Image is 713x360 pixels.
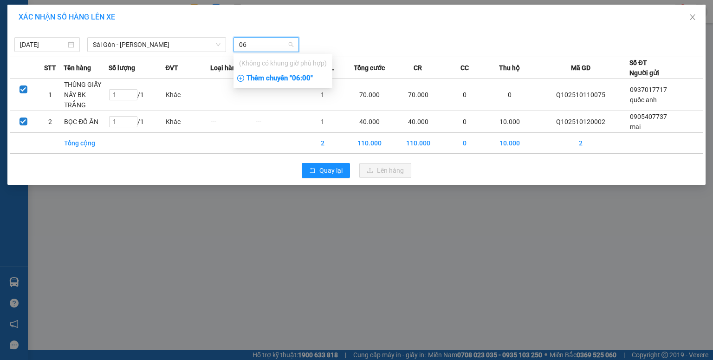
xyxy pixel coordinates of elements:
[255,79,300,111] td: ---
[255,111,300,133] td: ---
[109,111,165,133] td: / 1
[442,111,487,133] td: 0
[44,63,56,73] span: STT
[630,86,667,93] span: 0937017717
[414,63,422,73] span: CR
[630,123,641,131] span: mai
[210,79,255,111] td: ---
[394,79,442,111] td: 70.000
[64,133,109,154] td: Tổng cộng
[300,133,345,154] td: 2
[233,71,332,86] div: Thêm chuyến " 06:00 "
[442,79,487,111] td: 0
[442,133,487,154] td: 0
[239,58,327,68] div: (Không có khung giờ phù hợp)
[630,113,667,120] span: 0905407737
[165,79,210,111] td: Khác
[532,133,629,154] td: 2
[309,167,316,175] span: rollback
[64,63,91,73] span: Tên hàng
[487,111,532,133] td: 10.000
[19,13,115,21] span: XÁC NHẬN SỐ HÀNG LÊN XE
[487,133,532,154] td: 10.000
[630,96,657,104] span: quốc anh
[20,39,66,50] input: 12/10/2025
[532,111,629,133] td: Q102510120002
[345,79,394,111] td: 70.000
[629,58,659,78] div: Số ĐT Người gửi
[354,63,385,73] span: Tổng cước
[302,163,350,178] button: rollbackQuay lại
[37,79,64,111] td: 1
[300,111,345,133] td: 1
[109,63,135,73] span: Số lượng
[165,63,178,73] span: ĐVT
[394,111,442,133] td: 40.000
[487,79,532,111] td: 0
[165,111,210,133] td: Khác
[394,133,442,154] td: 110.000
[319,165,343,176] span: Quay lại
[460,63,469,73] span: CC
[359,163,411,178] button: uploadLên hàng
[215,42,221,47] span: down
[109,79,165,111] td: / 1
[300,79,345,111] td: 1
[680,5,706,31] button: Close
[345,111,394,133] td: 40.000
[237,75,244,82] span: plus-circle
[64,111,109,133] td: BỌC ĐỒ ĂN
[93,38,220,52] span: Sài Gòn - Phương Lâm
[499,63,520,73] span: Thu hộ
[345,133,394,154] td: 110.000
[571,63,590,73] span: Mã GD
[532,79,629,111] td: Q102510110075
[210,63,240,73] span: Loại hàng
[37,111,64,133] td: 2
[64,79,109,111] td: THÙNG GIẤY NÂY BK TRẮNG
[210,111,255,133] td: ---
[689,13,696,21] span: close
